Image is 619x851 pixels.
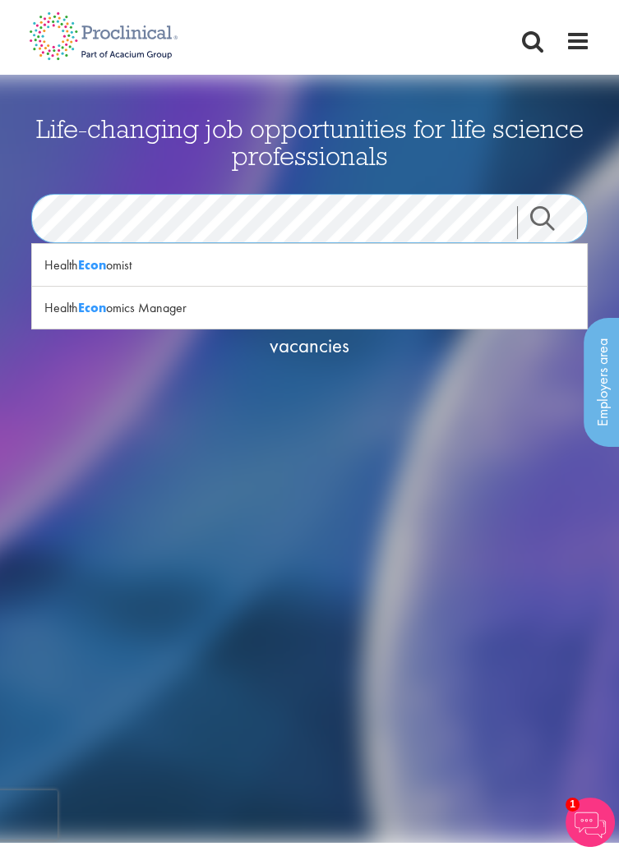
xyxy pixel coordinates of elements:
[78,299,106,316] strong: Econ
[32,287,588,329] div: Health omics Manager
[32,244,588,287] div: Health omist
[566,798,580,812] span: 1
[517,206,588,239] a: Job search submit button
[228,309,392,358] span: See latest vacancies
[566,798,615,847] img: Chatbot
[228,251,392,416] a: See latestvacancies
[36,112,584,172] span: Life-changing job opportunities for life science professionals
[78,256,106,274] strong: Econ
